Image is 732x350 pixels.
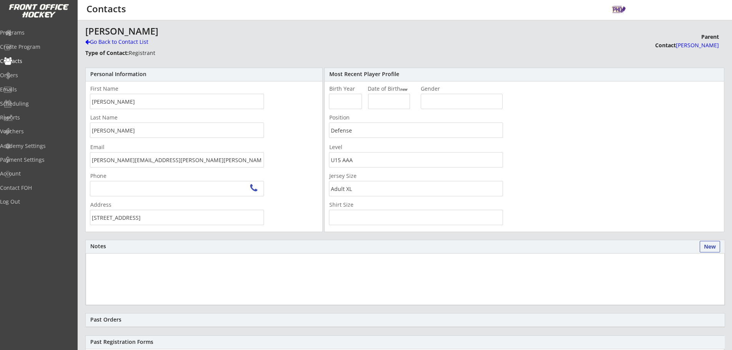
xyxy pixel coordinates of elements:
[90,173,137,179] div: Phone
[90,71,318,77] div: Personal Information
[700,241,720,252] button: New
[368,86,416,91] div: Date of Birth
[85,48,251,58] div: Registrant
[90,202,137,207] div: Address
[329,115,376,120] div: Position
[329,173,376,179] div: Jersey Size
[400,86,407,92] em: new
[90,144,264,150] div: Email
[676,41,719,49] font: [PERSON_NAME]
[329,144,376,150] div: Level
[329,86,362,91] div: Birth Year
[90,317,720,322] div: Past Orders
[85,27,539,36] div: [PERSON_NAME]
[85,38,184,46] div: Go Back to Contact List
[421,86,468,91] div: Gender
[90,115,137,120] div: Last Name
[90,339,720,345] div: Past Registration Forms
[90,244,720,249] div: Notes
[329,202,376,207] div: Shirt Size
[85,49,129,56] strong: Type of Contact:
[90,86,137,91] div: First Name
[329,71,719,77] div: Most Recent Player Profile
